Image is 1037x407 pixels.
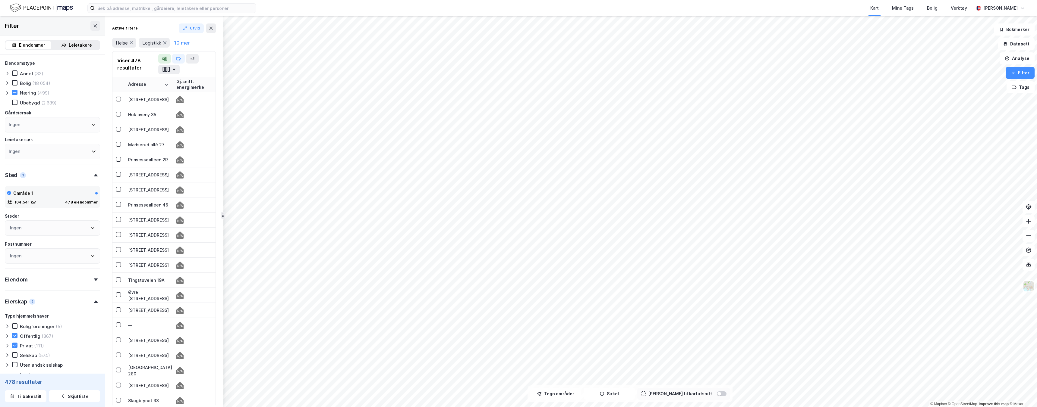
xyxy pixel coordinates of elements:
div: 478 resultater [5,378,100,385]
div: Type gårdeier [5,372,35,379]
div: Type hjemmelshaver [5,312,49,320]
button: Filter [1006,67,1035,79]
div: Ingen [9,148,20,155]
div: Næring [20,90,36,96]
a: OpenStreetMap [948,402,977,406]
div: Ingen [9,121,20,128]
div: Privat [20,343,33,349]
div: Madserud allé 27 [128,141,169,148]
div: 2 [29,299,35,305]
div: Prinsessealléen 46 [128,202,169,208]
button: Tags [1007,81,1035,93]
div: Ingen [10,224,21,231]
a: Mapbox [930,402,947,406]
button: Utvid [179,23,204,33]
div: Viser 478 resultater [117,57,158,71]
input: Søk på adresse, matrikkel, gårdeiere, leietakere eller personer [95,4,256,13]
div: (574) [38,353,50,358]
div: (367) [42,333,53,339]
button: Datasett [998,38,1035,50]
a: Improve this map [979,402,1009,406]
div: Steder [5,213,19,220]
img: logo.f888ab2527a4732fd821a326f86c7f29.svg [10,3,73,13]
div: [STREET_ADDRESS] [128,217,169,223]
button: Tegn områder [530,388,581,400]
span: Helse [116,40,128,46]
div: Utenlandsk selskap [20,362,63,368]
div: Sted [5,172,17,179]
img: Z [1023,281,1034,292]
div: Område 1 [13,190,33,197]
button: Bokmerker [994,23,1035,36]
div: [STREET_ADDRESS] [128,172,169,178]
div: Huk aveny 35 [128,111,169,118]
div: Eiendomstype [5,60,35,67]
div: Gårdeiersøk [5,109,31,117]
div: Tingstuveien 19A [128,277,169,283]
button: Sirkel [584,388,635,400]
div: (33) [34,71,43,76]
div: Gj.snitt. energimerke [176,79,216,90]
div: Eierskap [5,298,27,305]
div: Bolig [927,5,938,12]
div: [STREET_ADDRESS] [128,337,169,343]
div: Øvre [STREET_ADDRESS] [128,289,169,302]
div: [STREET_ADDRESS] [128,382,169,389]
div: 478 eiendommer [65,200,98,205]
div: Bolig [20,80,31,86]
div: Mine Tags [892,5,914,12]
div: (5) [56,324,62,329]
span: Logistikk [142,40,161,46]
div: (499) [37,90,49,96]
div: Annet [20,71,33,76]
div: [STREET_ADDRESS] [128,187,169,193]
div: Leietakersøk [5,136,33,143]
div: Ingen [10,252,21,259]
div: [STREET_ADDRESS] [128,307,169,313]
div: [PERSON_NAME] [983,5,1018,12]
div: [STREET_ADDRESS] [128,247,169,253]
iframe: Chat Widget [1007,378,1037,407]
div: Offentlig [20,333,40,339]
div: Kart [870,5,879,12]
div: Skogbrynet 33 [128,397,169,404]
div: (111) [34,343,44,349]
div: Filter [5,21,19,31]
div: Verktøy [951,5,967,12]
div: Postnummer [5,241,32,248]
div: Eiendommer [19,42,45,49]
button: 10 mer [172,39,192,47]
div: 1 [20,172,26,178]
div: Leietakere [69,42,92,49]
div: Ubebygd [20,100,40,106]
div: [STREET_ADDRESS] [128,96,169,103]
div: 104,541 k㎡ [14,200,36,205]
div: [STREET_ADDRESS] [128,126,169,133]
div: Aktive filtere [112,26,138,31]
div: Prinsessealléen 2R [128,157,169,163]
div: Boligforeninger [20,324,55,329]
div: Eiendom [5,276,28,283]
div: — [128,322,169,328]
div: Adresse [128,82,162,87]
div: (2 689) [41,100,57,106]
div: [STREET_ADDRESS] [128,262,169,268]
div: Selskap [20,353,37,358]
div: [PERSON_NAME] til kartutsnitt [648,390,712,397]
div: [STREET_ADDRESS] [128,232,169,238]
div: [STREET_ADDRESS] [128,352,169,359]
button: Tilbakestill [5,390,46,402]
button: Skjul liste [49,390,100,402]
div: [GEOGRAPHIC_DATA] 280 [128,364,169,377]
div: (18 054) [32,80,50,86]
button: Analyse [1000,52,1035,64]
